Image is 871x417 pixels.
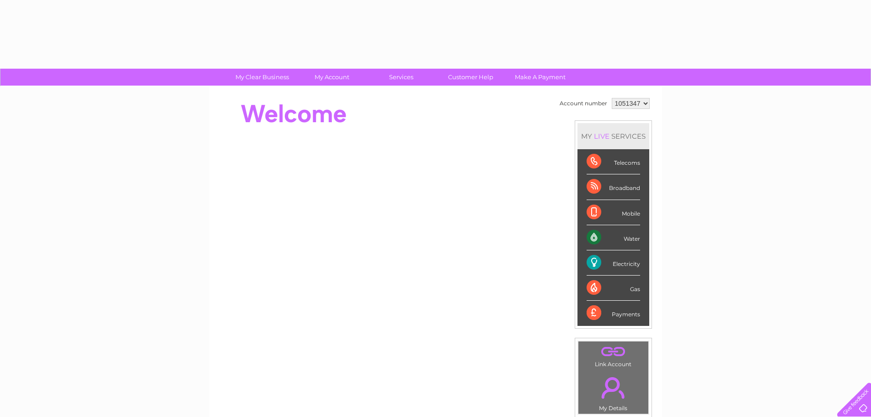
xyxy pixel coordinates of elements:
td: My Details [578,369,649,414]
a: My Account [294,69,369,86]
a: Make A Payment [502,69,578,86]
a: Customer Help [433,69,508,86]
div: Electricity [587,250,640,276]
div: Telecoms [587,149,640,174]
td: Link Account [578,341,649,370]
td: Account number [557,96,609,111]
div: MY SERVICES [577,123,649,149]
a: My Clear Business [224,69,300,86]
a: . [581,372,646,404]
div: LIVE [592,132,611,141]
div: Broadband [587,174,640,200]
a: . [581,344,646,360]
div: Water [587,225,640,250]
div: Mobile [587,200,640,225]
a: Services [363,69,439,86]
div: Payments [587,301,640,325]
div: Gas [587,276,640,301]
